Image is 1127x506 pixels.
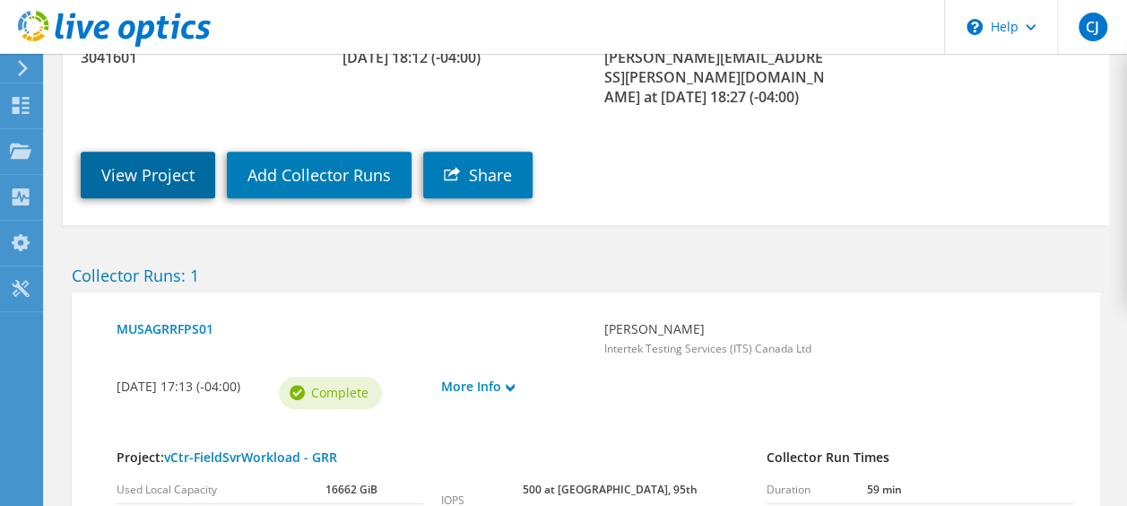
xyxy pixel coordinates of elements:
td: Duration [767,476,867,504]
span: CJ [1079,13,1107,41]
a: More Info [441,377,585,397]
a: View Project [81,152,215,198]
b: [DATE] 17:13 (-04:00) [117,377,261,397]
h4: Collector Run Times [767,448,1073,467]
a: Add Collector Runs [227,152,412,198]
span: Intertek Testing Services (ITS) Canada Ltd [603,341,811,356]
span: [DATE] 18:12 (-04:00) [342,48,568,67]
h2: Collector Runs: 1 [72,266,1100,285]
span: Complete [311,383,368,403]
a: vCtr-FieldSvrWorkload - GRR [164,449,337,466]
h4: Project: [117,448,749,467]
td: 59 min [867,476,1073,504]
td: 16662 GiB [325,476,424,504]
span: [PERSON_NAME][EMAIL_ADDRESS][PERSON_NAME][DOMAIN_NAME] at [DATE] 18:27 (-04:00) [603,48,829,107]
a: Share [423,152,533,198]
b: [PERSON_NAME] [603,319,1072,339]
svg: \n [967,19,983,35]
a: MUSAGRRFPS01 [117,319,585,339]
td: Used Local Capacity [117,476,325,504]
